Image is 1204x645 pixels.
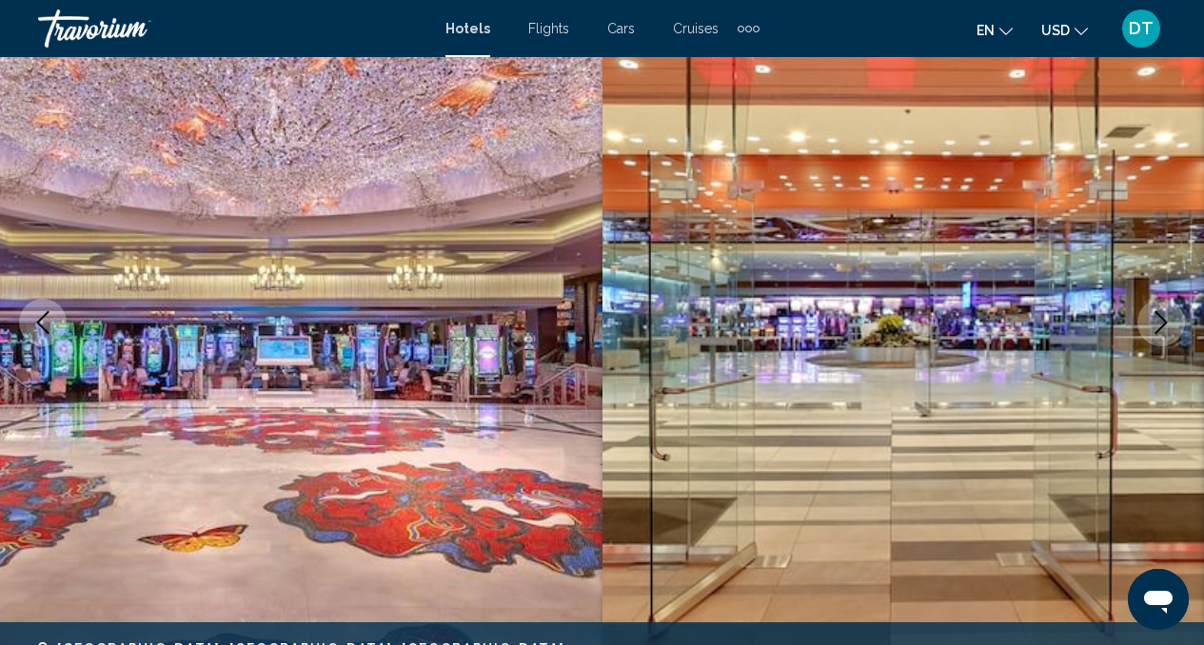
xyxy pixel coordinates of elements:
button: Change currency [1041,16,1088,44]
span: USD [1041,23,1070,38]
button: Previous image [19,299,67,346]
span: en [977,23,995,38]
a: Travorium [38,10,426,48]
a: Hotels [445,21,490,36]
span: DT [1129,19,1154,38]
a: Flights [528,21,569,36]
button: User Menu [1116,9,1166,49]
button: Change language [977,16,1013,44]
a: Cars [607,21,635,36]
a: Cruises [673,21,719,36]
button: Next image [1137,299,1185,346]
iframe: Button to launch messaging window [1128,569,1189,630]
button: Extra navigation items [738,13,760,44]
